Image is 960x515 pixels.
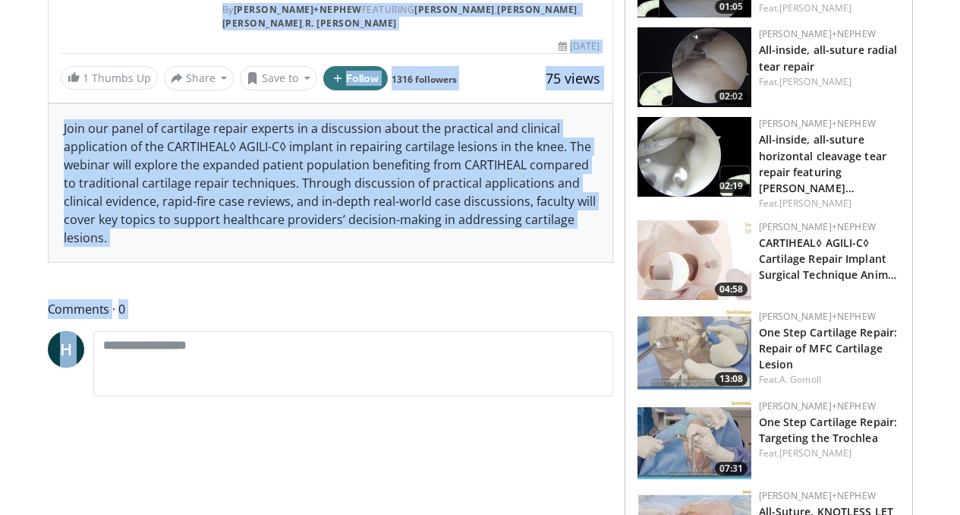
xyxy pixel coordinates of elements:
[637,117,751,197] a: 02:19
[715,462,748,476] span: 07:31
[779,447,851,460] a: [PERSON_NAME]
[305,17,397,30] a: R. [PERSON_NAME]
[637,310,751,390] img: 304fd00c-f6f9-4ade-ab23-6f82ed6288c9.150x105_q85_crop-smart_upscale.jpg
[234,3,362,16] a: [PERSON_NAME]+Nephew
[637,310,751,390] a: 13:08
[48,331,84,368] a: H
[497,3,578,16] a: [PERSON_NAME]
[779,2,851,14] a: [PERSON_NAME]
[759,43,898,73] a: All-inside, all-suture radial tear repair
[759,220,876,233] a: [PERSON_NAME]+Nephew
[759,235,897,282] a: CARTIHEAL◊ AGILI-C◊ Cartilage Repair Implant Surgical Technique Anim…
[759,117,876,130] a: [PERSON_NAME]+Nephew
[637,400,751,479] img: 3b7ba7c4-bc6e-4794-bdea-a58eff7c6276.150x105_q85_crop-smart_upscale.jpg
[559,39,600,53] div: [DATE]
[49,104,612,262] div: Join our panel of cartilage repair experts in a discussion about the practical and clinical appli...
[48,299,613,319] span: Comments 0
[546,69,600,87] span: 75 views
[715,90,748,103] span: 02:02
[222,3,600,30] div: By FEATURING , , ,
[759,197,900,210] div: Feat.
[759,27,876,40] a: [PERSON_NAME]+Nephew
[759,132,886,194] a: All-inside, all-suture horizontal cleavage tear repair featuring [PERSON_NAME]…
[759,447,900,460] div: Feat.
[222,17,303,30] a: [PERSON_NAME]
[637,220,751,300] img: 0d962de6-6f40-43c7-a91b-351674d85659.150x105_q85_crop-smart_upscale.jpg
[759,489,876,502] a: [PERSON_NAME]+Nephew
[759,2,900,15] div: Feat.
[715,283,748,296] span: 04:58
[779,75,851,88] a: [PERSON_NAME]
[637,27,751,107] a: 02:02
[414,3,495,16] a: [PERSON_NAME]
[61,66,158,90] a: 1 Thumbs Up
[779,197,851,210] a: [PERSON_NAME]
[83,71,89,85] span: 1
[323,66,389,90] button: Follow
[392,73,457,86] a: 1316 followers
[779,373,821,386] a: A. Gomoll
[759,400,876,412] a: [PERSON_NAME]+Nephew
[759,75,900,89] div: Feat.
[715,372,748,386] span: 13:08
[637,117,751,197] img: 173c071b-399e-4fbc-8156-5fdd8d6e2d0e.150x105_q85_crop-smart_upscale.jpg
[164,66,234,90] button: Share
[759,373,900,387] div: Feat.
[759,310,876,323] a: [PERSON_NAME]+Nephew
[637,27,751,107] img: 0d5ae7a0-0009-4902-af95-81e215730076.150x105_q85_crop-smart_upscale.jpg
[759,415,898,445] a: One Step Cartilage Repair: Targeting the Trochlea
[637,400,751,479] a: 07:31
[759,325,898,371] a: One Step Cartilage Repair: Repair of MFC Cartilage Lesion
[637,220,751,300] a: 04:58
[715,179,748,193] span: 02:19
[240,66,317,90] button: Save to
